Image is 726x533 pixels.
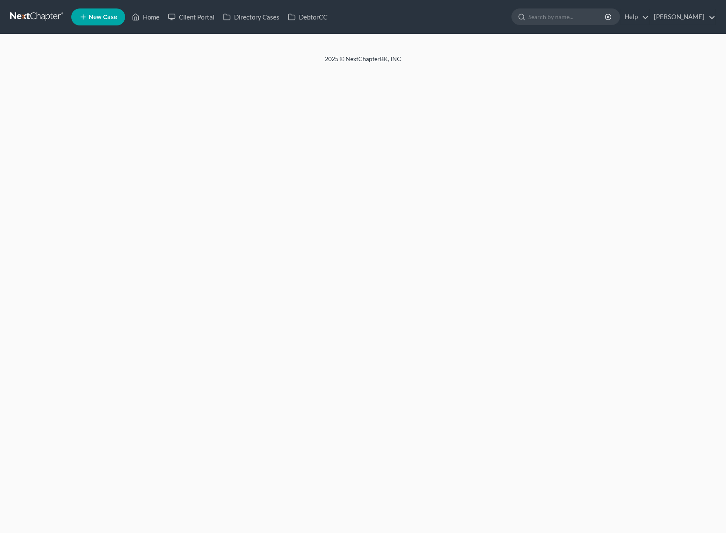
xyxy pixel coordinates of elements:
a: Home [128,9,164,25]
a: [PERSON_NAME] [650,9,715,25]
span: New Case [89,14,117,20]
div: 2025 © NextChapterBK, INC [121,55,605,70]
a: Help [620,9,649,25]
a: Directory Cases [219,9,284,25]
a: Client Portal [164,9,219,25]
input: Search by name... [528,9,606,25]
a: DebtorCC [284,9,332,25]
